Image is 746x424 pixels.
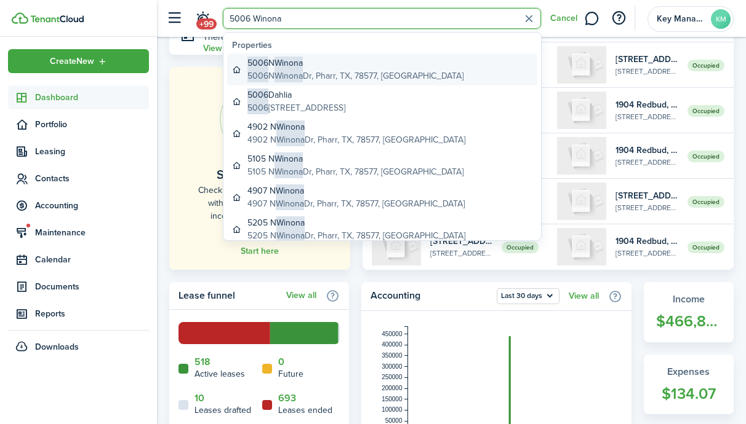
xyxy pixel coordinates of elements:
a: 10 [195,393,204,404]
span: Winona [275,57,303,69]
global-search-item-title: 4907 N [247,184,465,197]
button: Clear search [519,9,539,28]
span: Occupied [688,196,724,208]
a: 693 [278,393,296,404]
widget-list-item-title: [STREET_ADDRESS] [430,235,493,248]
span: Occupied [502,241,539,253]
button: Open menu [497,288,559,304]
home-placeholder-title: Screen a tenant [217,165,302,184]
global-search-item-title: 5205 N [247,216,465,229]
home-widget-title: Lease funnel [178,288,280,303]
tspan: 300000 [382,363,403,370]
a: Income$466,852.31 [644,282,734,342]
widget-list-item-title: 1904 Redbud, Unit 1 [616,98,678,111]
global-search-item-title: 5105 N [247,152,463,165]
img: 1 [372,228,421,265]
tspan: 150000 [382,396,403,402]
img: Online payments [220,79,300,159]
widget-list-item-description: [STREET_ADDRESS] [616,202,678,213]
a: 5006Dahlia5006[STREET_ADDRESS] [227,85,537,117]
a: 4902 NWinona4902 NWinonaDr, Pharr, TX, 78577, [GEOGRAPHIC_DATA] [227,117,537,149]
global-search-item-description: N Dr, Pharr, TX, 78577, [GEOGRAPHIC_DATA] [247,69,463,82]
span: Key Management [657,15,706,23]
img: 1 [557,137,606,175]
span: Occupied [688,60,724,71]
span: Reports [35,307,149,320]
global-search-item-description: 5105 N Dr, Pharr, TX, 78577, [GEOGRAPHIC_DATA] [247,165,463,178]
span: Occupied [688,105,724,117]
a: Reports [8,302,149,326]
span: Winona [276,229,305,242]
span: 5006 [247,101,268,114]
span: 5006 [247,69,268,82]
span: Winona [275,69,303,82]
home-widget-title: Future [278,367,303,380]
home-placeholder-description: Check your tenants for reliability with thorough background, income, and rental history checks. [197,184,323,235]
global-search-item-description: [STREET_ADDRESS] [247,101,345,114]
span: Dashboard [35,91,149,104]
a: Start here [241,246,279,256]
widget-stats-title: Income [656,292,721,307]
span: Winona [276,120,305,133]
button: Cancel [550,14,577,23]
a: 5105 NWinona5105 NWinonaDr, Pharr, TX, 78577, [GEOGRAPHIC_DATA] [227,149,537,181]
home-widget-title: Leases drafted [195,404,251,417]
widget-stats-count: $466,852.31 [656,310,721,333]
avatar-text: KM [711,9,731,29]
tspan: 450000 [382,331,403,337]
span: Winona [275,152,303,165]
widget-list-item-title: [STREET_ADDRESS] [616,189,678,202]
a: View all [286,291,316,300]
a: 5006NWinona5006NWinonaDr, Pharr, TX, 78577, [GEOGRAPHIC_DATA] [227,53,537,85]
widget-list-item-description: [STREET_ADDRESS] [616,248,678,259]
span: Contacts [35,172,149,185]
widget-stats-title: Expenses [656,364,721,379]
global-search-item-description: 5205 N Dr, Pharr, TX, 78577, [GEOGRAPHIC_DATA] [247,229,465,242]
button: Open resource center [608,8,629,29]
span: Winona [276,216,305,229]
span: +99 [196,18,217,29]
img: 1 [557,92,606,129]
a: View all [569,291,599,301]
widget-list-item-title: 1904 Redbud, Unit 1 [616,144,678,157]
p: There are no reminders for . [203,31,335,44]
span: Winona [276,197,304,210]
span: Maintenance [35,226,149,239]
img: TenantCloud [12,12,28,24]
home-widget-title: Leases ended [278,404,332,417]
home-widget-title: Active leases [195,367,245,380]
span: 5006 [247,88,268,101]
widget-list-item-description: [STREET_ADDRESS] [616,111,678,122]
global-search-item-description: 4907 N Dr, Pharr, TX, 78577, [GEOGRAPHIC_DATA] [247,197,465,210]
global-search-item-description: 4902 N Dr, Pharr, TX, 78577, [GEOGRAPHIC_DATA] [247,133,465,146]
span: Downloads [35,340,79,353]
a: 5205 NWinona5205 NWinonaDr, Pharr, TX, 78577, [GEOGRAPHIC_DATA] [227,213,537,245]
button: Open sidebar [162,7,186,30]
tspan: 250000 [382,374,403,380]
span: Occupied [688,241,724,253]
span: Documents [35,280,149,293]
span: Winona [275,165,303,178]
span: Leasing [35,145,149,158]
img: 1 [557,183,606,220]
a: Messaging [580,3,603,34]
tspan: 100000 [382,406,403,413]
span: 5006 [247,57,268,69]
a: 0 [278,356,284,367]
a: Dashboard [8,85,149,109]
span: Create New [50,57,94,66]
button: Open menu [8,49,149,73]
a: Notifications [191,3,214,34]
img: 1 [557,46,606,84]
span: Portfolio [35,118,149,131]
span: Calendar [35,253,149,266]
global-search-list-title: Properties [232,39,537,52]
a: 4907 NWinona4907 NWinonaDr, Pharr, TX, 78577, [GEOGRAPHIC_DATA] [227,181,537,213]
global-search-item-title: N [247,57,463,69]
tspan: 350000 [382,352,403,359]
a: View all [203,44,233,53]
button: Last 30 days [497,288,559,304]
span: Occupied [688,151,724,162]
img: TenantCloud [30,15,84,23]
widget-list-item-description: [STREET_ADDRESS] [616,66,678,77]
